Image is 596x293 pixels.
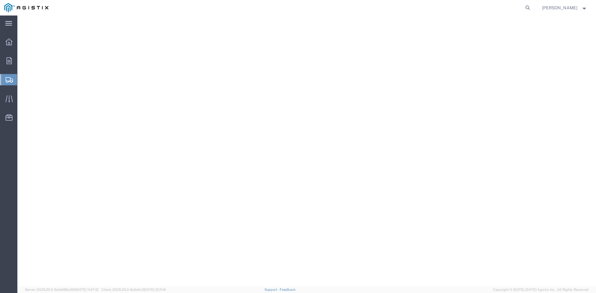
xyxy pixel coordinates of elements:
iframe: FS Legacy Container [17,16,596,286]
span: Odalis Cruz [542,4,577,11]
a: Feedback [280,288,296,291]
span: [DATE] 11:47:12 [75,288,99,291]
span: [DATE] 12:11:14 [143,288,166,291]
button: [PERSON_NAME] [542,4,588,11]
span: Client: 2025.20.0-8c6e0cf [102,288,166,291]
img: logo [4,3,48,12]
span: Server: 2025.20.0-5efa686e39f [25,288,99,291]
a: Support [264,288,280,291]
span: Copyright © [DATE]-[DATE] Agistix Inc., All Rights Reserved [493,287,589,292]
